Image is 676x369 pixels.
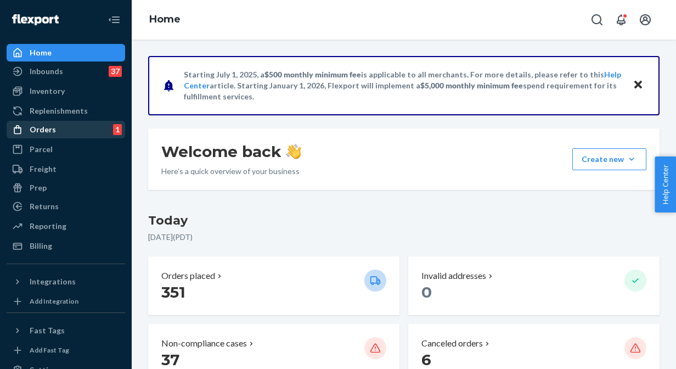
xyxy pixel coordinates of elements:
[161,337,247,350] p: Non-compliance cases
[421,283,432,301] span: 0
[161,142,301,161] h1: Welcome back
[655,156,676,213] button: Help Center
[30,241,52,251] div: Billing
[7,237,125,255] a: Billing
[161,283,185,301] span: 351
[30,297,78,306] div: Add Integration
[264,70,361,79] span: $500 monthly minimum fee
[420,81,523,90] span: $5,000 monthly minimum fee
[7,179,125,197] a: Prep
[7,344,125,357] a: Add Fast Tag
[161,270,215,282] p: Orders placed
[7,44,125,62] a: Home
[7,141,125,158] a: Parcel
[12,14,59,25] img: Flexport logo
[7,82,125,100] a: Inventory
[103,9,125,31] button: Close Navigation
[148,212,660,230] h3: Today
[286,144,301,159] img: hand-wave emoji
[30,164,57,175] div: Freight
[30,182,47,193] div: Prep
[408,256,660,315] button: Invalid addresses 0
[30,201,59,212] div: Returns
[7,102,125,120] a: Replenishments
[7,295,125,308] a: Add Integration
[140,4,189,36] ol: breadcrumbs
[7,63,125,80] a: Inbounds37
[7,121,125,138] a: Orders1
[148,256,399,315] button: Orders placed 351
[30,124,56,135] div: Orders
[631,77,645,93] button: Close
[7,273,125,290] button: Integrations
[148,232,660,243] p: [DATE] ( PDT )
[7,160,125,178] a: Freight
[30,144,53,155] div: Parcel
[109,66,122,77] div: 37
[572,148,646,170] button: Create new
[30,276,76,287] div: Integrations
[7,322,125,339] button: Fast Tags
[149,13,181,25] a: Home
[30,325,65,336] div: Fast Tags
[30,86,65,97] div: Inventory
[161,350,179,369] span: 37
[113,124,122,135] div: 1
[30,66,63,77] div: Inbounds
[30,105,88,116] div: Replenishments
[184,69,622,102] p: Starting July 1, 2025, a is applicable to all merchants. For more details, please refer to this a...
[7,217,125,235] a: Reporting
[30,47,52,58] div: Home
[586,9,608,31] button: Open Search Box
[634,9,656,31] button: Open account menu
[30,221,66,232] div: Reporting
[7,198,125,215] a: Returns
[421,270,486,282] p: Invalid addresses
[161,166,301,177] p: Here’s a quick overview of your business
[421,337,483,350] p: Canceled orders
[421,350,431,369] span: 6
[610,9,632,31] button: Open notifications
[30,345,69,355] div: Add Fast Tag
